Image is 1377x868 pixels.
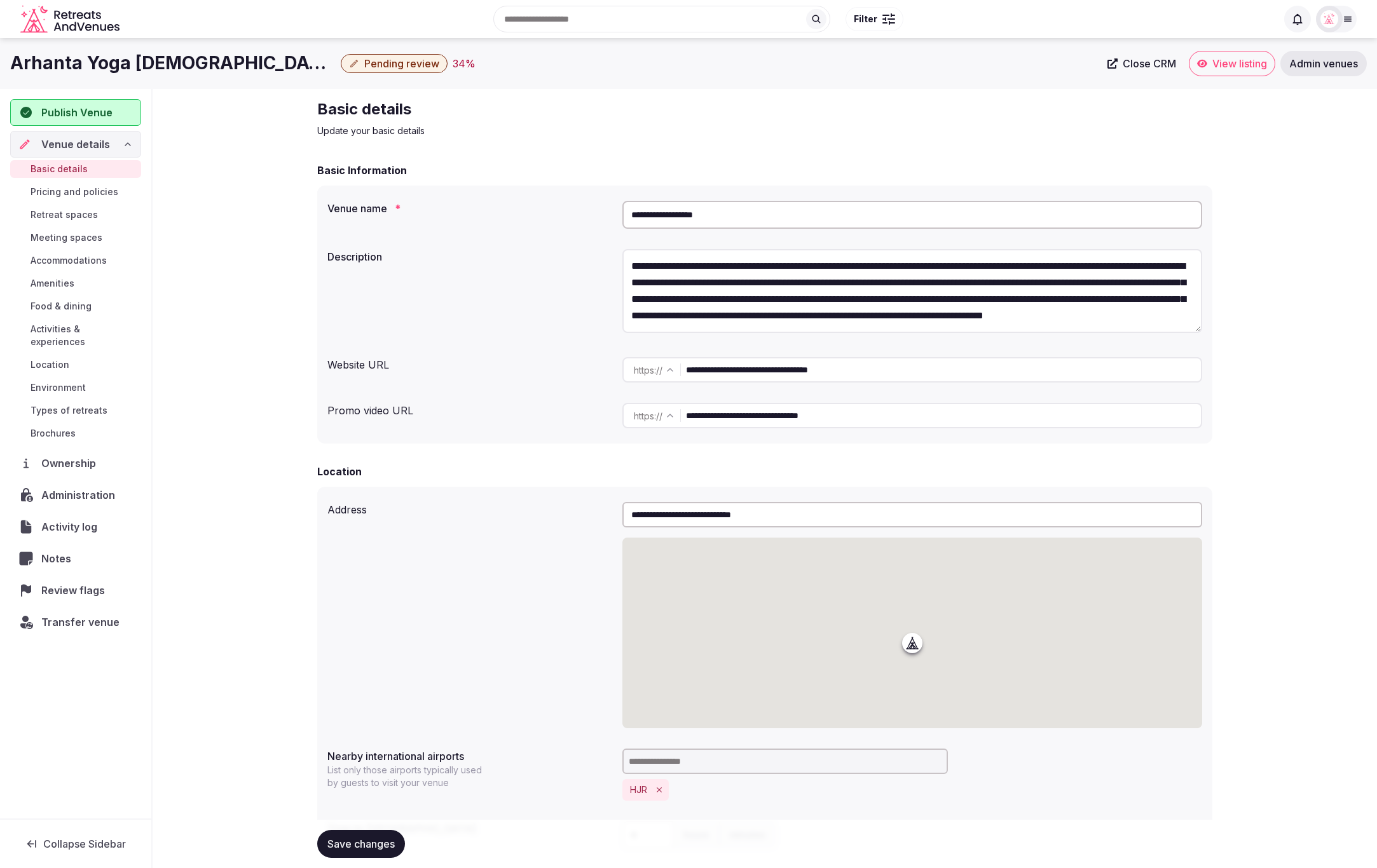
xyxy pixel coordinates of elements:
[31,300,92,313] span: Food & dining
[10,609,141,635] button: Transfer venue
[41,614,120,630] span: Transfer venue
[317,99,744,119] h2: Basic details
[41,105,113,120] span: Publish Venue
[652,783,666,797] button: Remove HJR
[317,830,405,858] button: Save changes
[31,231,102,244] span: Meeting spaces
[41,487,120,503] span: Administration
[1100,51,1184,76] a: Close CRM
[41,456,101,471] span: Ownership
[41,551,76,566] span: Notes
[854,13,877,25] span: Filter
[31,404,107,417] span: Types of retreats
[1289,57,1358,70] span: Admin venues
[10,206,141,224] a: Retreat spaces
[10,229,141,247] a: Meeting spaces
[10,51,336,76] h1: Arhanta Yoga [DEMOGRAPHIC_DATA]
[31,208,98,221] span: Retreat spaces
[630,783,647,796] button: HJR
[1123,57,1176,70] span: Close CRM
[846,7,903,31] button: Filter
[1212,57,1267,70] span: View listing
[10,379,141,397] a: Environment
[10,577,141,604] a: Review flags
[317,125,744,137] p: Update your basic details
[31,427,76,440] span: Brochures
[1189,51,1275,76] a: View listing
[317,464,362,479] h2: Location
[327,764,490,789] p: List only those airports typically used by guests to visit your venue
[31,381,86,394] span: Environment
[31,163,88,175] span: Basic details
[10,482,141,508] a: Administration
[327,398,612,418] div: Promo video URL
[10,160,141,178] a: Basic details
[327,352,612,372] div: Website URL
[10,252,141,269] a: Accommodations
[20,5,122,34] svg: Retreats and Venues company logo
[10,99,141,126] button: Publish Venue
[364,57,439,70] span: Pending review
[10,424,141,442] a: Brochures
[327,497,612,517] div: Address
[31,323,136,348] span: Activities & experiences
[10,320,141,351] a: Activities & experiences
[31,254,107,267] span: Accommodations
[31,358,69,371] span: Location
[10,297,141,315] a: Food & dining
[41,583,110,598] span: Review flags
[10,450,141,477] a: Ownership
[1280,51,1367,76] a: Admin venues
[453,56,476,71] button: 34%
[10,830,141,858] button: Collapse Sidebar
[341,54,448,73] button: Pending review
[327,252,612,262] label: Description
[327,751,612,761] label: Nearby international airports
[41,519,102,534] span: Activity log
[10,513,141,540] a: Activity log
[10,183,141,201] a: Pricing and policies
[10,275,141,292] a: Amenities
[10,402,141,419] a: Types of retreats
[31,186,118,198] span: Pricing and policies
[41,137,110,152] span: Venue details
[327,837,395,850] span: Save changes
[317,163,407,178] h2: Basic Information
[1320,10,1338,28] img: miaceralde
[453,56,476,71] div: 34 %
[20,5,122,34] a: Visit the homepage
[43,837,126,850] span: Collapse Sidebar
[327,816,612,836] div: Time to [GEOGRAPHIC_DATA]
[10,545,141,572] a: Notes
[327,203,612,214] label: Venue name
[10,356,141,374] a: Location
[31,277,74,290] span: Amenities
